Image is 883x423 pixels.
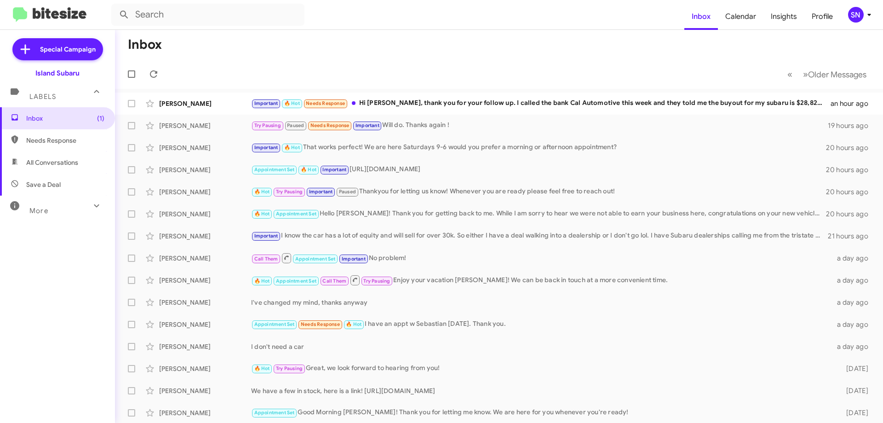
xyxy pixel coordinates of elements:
div: a day ago [831,254,876,263]
span: Needs Response [301,321,340,327]
span: Appointment Set [254,167,295,173]
span: Paused [339,189,356,195]
div: [PERSON_NAME] [159,143,251,152]
span: Appointment Set [295,256,336,262]
a: Calendar [718,3,763,30]
span: Important [309,189,333,195]
span: More [29,207,48,215]
span: Important [342,256,366,262]
span: Appointment Set [276,211,316,217]
span: Important [355,122,379,128]
div: 20 hours ago [826,143,876,152]
span: Try Pausing [254,122,281,128]
button: Previous [782,65,798,84]
span: « [787,69,792,80]
div: [PERSON_NAME] [159,342,251,351]
span: Appointment Set [254,321,295,327]
span: 🔥 Hot [284,145,300,151]
span: 🔥 Hot [254,211,270,217]
span: 🔥 Hot [301,167,316,173]
span: Try Pausing [276,189,303,195]
nav: Page navigation example [782,65,872,84]
span: 🔥 Hot [254,189,270,195]
div: 20 hours ago [826,165,876,174]
div: Hello [PERSON_NAME]! Thank you for getting back to me. While I am sorry to hear we were not able ... [251,209,826,219]
div: [PERSON_NAME] [159,386,251,395]
div: I have an appt w Sebastian [DATE]. Thank you. [251,319,831,330]
span: Appointment Set [254,410,295,416]
div: 20 hours ago [826,209,876,219]
div: [PERSON_NAME] [159,209,251,219]
div: [DATE] [831,386,876,395]
div: No problem! [251,252,831,264]
button: Next [797,65,872,84]
div: 21 hours ago [828,232,876,241]
div: Great, we look forward to hearing from you! [251,363,831,374]
span: 🔥 Hot [284,100,300,106]
div: [PERSON_NAME] [159,276,251,285]
div: I know the car has a lot of equity and will sell for over 30k. So either I have a deal walking in... [251,231,828,241]
div: a day ago [831,342,876,351]
span: Paused [287,122,304,128]
span: Important [254,233,278,239]
a: Insights [763,3,804,30]
div: [PERSON_NAME] [159,364,251,373]
div: [PERSON_NAME] [159,320,251,329]
span: Save a Deal [26,180,61,189]
div: We have a few in stock, here is a link! [URL][DOMAIN_NAME] [251,386,831,395]
div: [DATE] [831,364,876,373]
div: I've changed my mind, thanks anyway [251,298,831,307]
div: a day ago [831,276,876,285]
span: Needs Response [306,100,345,106]
div: [PERSON_NAME] [159,165,251,174]
div: a day ago [831,298,876,307]
div: a day ago [831,320,876,329]
div: Thankyou for letting us know! Whenever you are ready please feel free to reach out! [251,186,826,197]
span: Important [254,145,278,151]
span: Needs Response [26,136,104,145]
span: Important [322,167,346,173]
button: SN [840,7,873,23]
div: Will do. Thanks again ! [251,120,828,131]
div: 20 hours ago [826,187,876,197]
div: Hi [PERSON_NAME], thank you for your follow up. I called the bank Cal Automotive this week and th... [251,98,831,109]
span: Labels [29,93,56,101]
div: Good Morning [PERSON_NAME]! Thank you for letting me know. We are here for you whenever you're re... [251,407,831,418]
span: Call Them [322,278,346,284]
div: [PERSON_NAME] [159,408,251,417]
div: [PERSON_NAME] [159,254,251,263]
div: [PERSON_NAME] [159,232,251,241]
span: Older Messages [808,70,866,80]
div: [URL][DOMAIN_NAME] [251,164,826,175]
div: I don't need a car [251,342,831,351]
span: All Conversations [26,158,78,167]
span: Try Pausing [363,278,390,284]
div: [PERSON_NAME] [159,187,251,197]
div: [DATE] [831,408,876,417]
a: Profile [804,3,840,30]
span: Inbox [684,3,718,30]
span: Call Them [254,256,278,262]
span: (1) [97,114,104,123]
div: SN [848,7,864,23]
div: 19 hours ago [828,121,876,130]
div: That works perfect! We are here Saturdays 9-6 would you prefer a morning or afternoon appointment? [251,142,826,153]
span: Try Pausing [276,365,303,371]
div: Island Subaru [35,69,80,78]
span: Inbox [26,114,104,123]
div: [PERSON_NAME] [159,298,251,307]
span: 🔥 Hot [254,365,270,371]
a: Special Campaign [12,38,103,60]
input: Search [111,4,304,26]
div: [PERSON_NAME] [159,99,251,108]
span: Special Campaign [40,45,96,54]
span: 🔥 Hot [254,278,270,284]
div: Enjoy your vacation [PERSON_NAME]! We can be back in touch at a more convenient time. [251,274,831,286]
span: Important [254,100,278,106]
div: an hour ago [831,99,876,108]
div: [PERSON_NAME] [159,121,251,130]
span: Appointment Set [276,278,316,284]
